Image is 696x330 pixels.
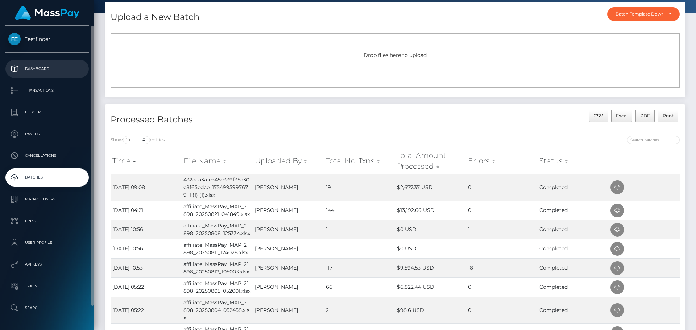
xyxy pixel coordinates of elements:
[5,212,89,230] a: Links
[395,174,466,201] td: $2,677.37 USD
[111,136,165,144] label: Show entries
[538,201,609,220] td: Completed
[5,36,89,42] span: Feetfinder
[253,297,324,323] td: [PERSON_NAME]
[611,110,633,122] button: Excel
[253,174,324,201] td: [PERSON_NAME]
[5,125,89,143] a: Payees
[253,239,324,258] td: [PERSON_NAME]
[253,148,324,174] th: Uploaded By: activate to sort column ascending
[538,220,609,239] td: Completed
[8,259,86,270] p: API Keys
[111,239,182,258] td: [DATE] 10:56
[466,258,537,277] td: 18
[182,148,253,174] th: File Name: activate to sort column ascending
[8,302,86,313] p: Search
[8,129,86,139] p: Payees
[5,82,89,100] a: Transactions
[466,297,537,323] td: 0
[395,148,466,174] th: Total Amount Processed: activate to sort column ascending
[466,239,537,258] td: 1
[8,85,86,96] p: Transactions
[111,174,182,201] td: [DATE] 09:08
[182,277,253,297] td: affiliate_MassPay_MAP_21898_20250805_052001.xlsx
[111,258,182,277] td: [DATE] 10:53
[607,7,680,21] button: Batch Template Download
[324,297,395,323] td: 2
[395,201,466,220] td: $13,192.66 USD
[182,220,253,239] td: affiliate_MassPay_MAP_21898_20250808_125334.xlsx
[395,297,466,323] td: $98.6 USD
[253,201,324,220] td: [PERSON_NAME]
[538,297,609,323] td: Completed
[5,147,89,165] a: Cancellations
[5,103,89,121] a: Ledger
[8,63,86,74] p: Dashboard
[5,168,89,187] a: Batches
[8,107,86,118] p: Ledger
[182,297,253,323] td: affiliate_MassPay_MAP_21898_20250804_052458.xlsx
[635,110,655,122] button: PDF
[594,113,603,118] span: CSV
[111,148,182,174] th: Time: activate to sort column ascending
[182,239,253,258] td: affiliate_MassPay_MAP_21898_20250811_124028.xlsx
[658,110,678,122] button: Print
[466,277,537,297] td: 0
[111,220,182,239] td: [DATE] 10:56
[5,299,89,317] a: Search
[5,277,89,295] a: Taxes
[324,148,395,174] th: Total No. Txns: activate to sort column ascending
[538,148,609,174] th: Status: activate to sort column ascending
[466,174,537,201] td: 0
[627,136,680,144] input: Search batches
[395,220,466,239] td: $0 USD
[8,33,21,45] img: Feetfinder
[324,239,395,258] td: 1
[395,277,466,297] td: $6,822.44 USD
[182,174,253,201] td: 432aca3a1e345e339f35a30c8f65edce_1754995997679_1 (1) (1).xlsx
[111,297,182,323] td: [DATE] 05:22
[538,258,609,277] td: Completed
[111,11,199,24] h4: Upload a New Batch
[324,277,395,297] td: 66
[253,277,324,297] td: [PERSON_NAME]
[111,113,390,126] h4: Processed Batches
[616,113,627,118] span: Excel
[324,220,395,239] td: 1
[663,113,674,118] span: Print
[15,6,79,20] img: MassPay Logo
[182,258,253,277] td: affiliate_MassPay_MAP_21898_20250812_105003.xlsx
[324,201,395,220] td: 144
[5,190,89,208] a: Manage Users
[466,220,537,239] td: 1
[8,150,86,161] p: Cancellations
[5,255,89,273] a: API Keys
[111,277,182,297] td: [DATE] 05:22
[640,113,650,118] span: PDF
[123,136,150,144] select: Showentries
[364,52,427,58] span: Drop files here to upload
[5,60,89,78] a: Dashboard
[589,110,608,122] button: CSV
[182,201,253,220] td: affiliate_MassPay_MAP_21898_20250821_041849.xlsx
[8,216,86,226] p: Links
[324,174,395,201] td: 19
[538,174,609,201] td: Completed
[8,194,86,205] p: Manage Users
[466,201,537,220] td: 0
[395,258,466,277] td: $9,594.53 USD
[8,237,86,248] p: User Profile
[538,277,609,297] td: Completed
[8,172,86,183] p: Batches
[8,281,86,292] p: Taxes
[253,220,324,239] td: [PERSON_NAME]
[395,239,466,258] td: $0 USD
[253,258,324,277] td: [PERSON_NAME]
[466,148,537,174] th: Errors: activate to sort column ascending
[111,201,182,220] td: [DATE] 04:21
[324,258,395,277] td: 117
[5,234,89,252] a: User Profile
[538,239,609,258] td: Completed
[616,11,663,17] div: Batch Template Download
